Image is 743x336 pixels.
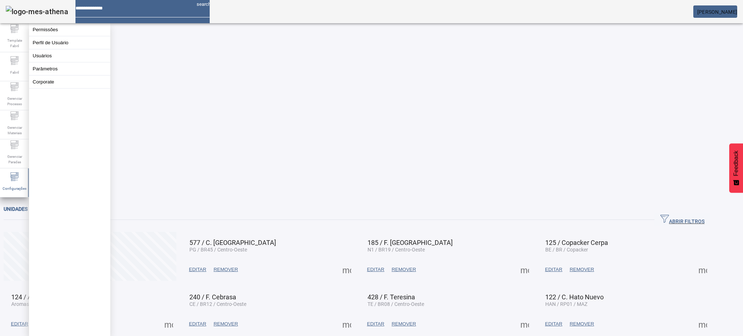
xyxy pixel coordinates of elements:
button: EDITAR [541,317,566,331]
span: 124 / Aromas Verticalizadas [11,293,93,301]
button: Corporate [29,75,110,88]
span: 577 / C. [GEOGRAPHIC_DATA] [189,239,276,246]
span: Feedback [733,151,739,176]
span: EDITAR [545,266,562,273]
span: EDITAR [367,320,385,328]
button: Mais [340,317,353,331]
span: Gerenciar Materiais [4,123,25,138]
span: Unidades [4,206,28,212]
span: Aromas / BRV1 / Verticalizadas [11,301,82,307]
button: Criar unidade [4,232,176,281]
span: REMOVER [391,320,416,328]
span: ABRIR FILTROS [660,214,705,225]
button: Feedback - Mostrar pesquisa [729,143,743,193]
button: Mais [696,317,709,331]
span: Gerenciar Paradas [4,152,25,167]
span: Gerenciar Processo [4,94,25,109]
span: 185 / F. [GEOGRAPHIC_DATA] [368,239,453,246]
button: Permissões [29,23,110,36]
button: EDITAR [7,317,32,331]
button: Perfil de Usuário [29,36,110,49]
span: EDITAR [189,320,206,328]
button: Mais [340,263,353,276]
button: Mais [162,317,175,331]
button: ABRIR FILTROS [654,213,710,226]
span: REMOVER [214,266,238,273]
span: CE / BR12 / Centro-Oeste [189,301,246,307]
span: EDITAR [367,266,385,273]
button: Mais [696,263,709,276]
button: Mais [518,263,531,276]
span: 428 / F. Teresina [368,293,415,301]
button: EDITAR [364,263,388,276]
span: Template Fabril [4,36,25,51]
span: EDITAR [189,266,206,273]
span: Fabril [8,67,21,77]
button: REMOVER [210,263,242,276]
button: EDITAR [185,263,210,276]
span: REMOVER [214,320,238,328]
button: EDITAR [185,317,210,331]
button: EDITAR [541,263,566,276]
span: 122 / C. Hato Nuevo [545,293,604,301]
button: REMOVER [210,317,242,331]
span: REMOVER [391,266,416,273]
span: EDITAR [545,320,562,328]
span: EDITAR [11,320,28,328]
button: Parâmetros [29,62,110,75]
button: REMOVER [388,317,419,331]
span: REMOVER [570,266,594,273]
button: EDITAR [364,317,388,331]
span: N1 / BR19 / Centro-Oeste [368,247,425,253]
img: logo-mes-athena [6,6,68,17]
span: [PERSON_NAME] [697,9,737,15]
span: 125 / Copacker Cerpa [545,239,608,246]
span: PG / BR45 / Centro-Oeste [189,247,247,253]
span: BE / BR / Copacker [545,247,588,253]
span: REMOVER [570,320,594,328]
button: REMOVER [388,263,419,276]
button: Usuários [29,49,110,62]
span: HAN / RP01 / MAZ [545,301,587,307]
button: REMOVER [566,263,598,276]
button: REMOVER [566,317,598,331]
span: 240 / F. Cebrasa [189,293,236,301]
span: TE / BR08 / Centro-Oeste [368,301,424,307]
span: Configurações [0,184,29,193]
button: Mais [518,317,531,331]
